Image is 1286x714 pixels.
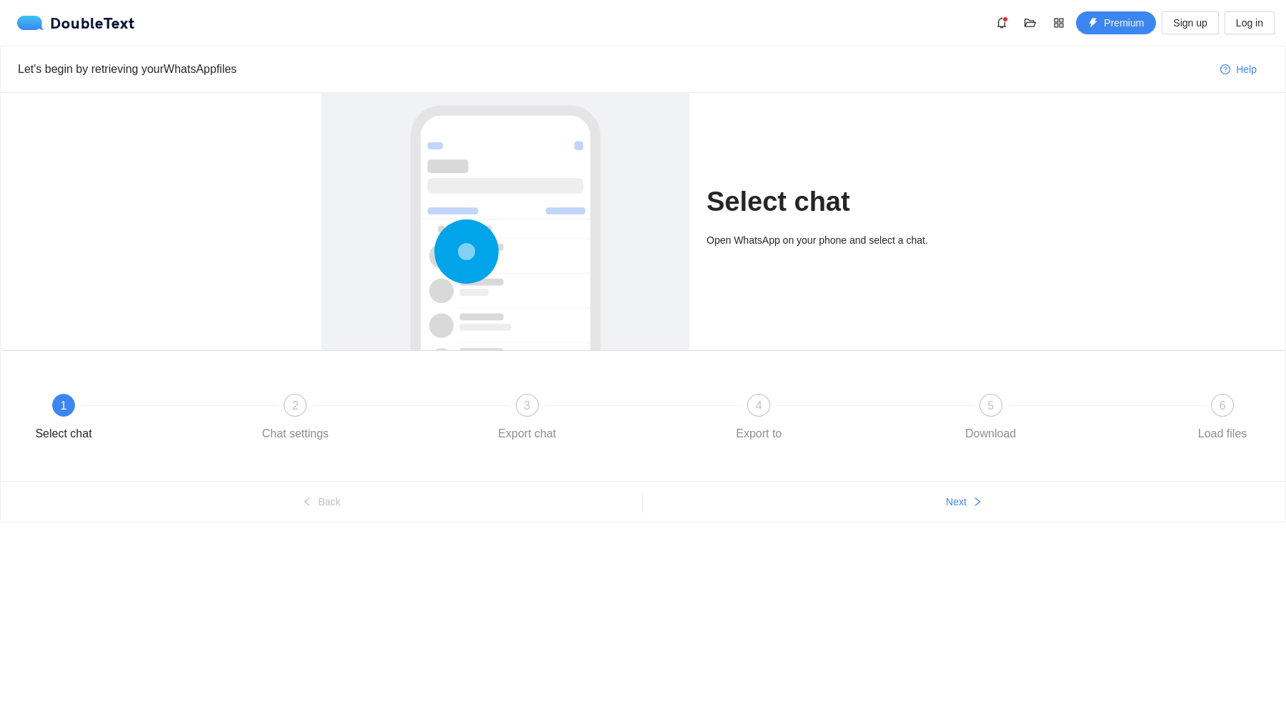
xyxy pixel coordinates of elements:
[262,422,329,445] div: Chat settings
[1,490,642,513] button: leftBack
[990,11,1013,34] button: bell
[22,394,254,445] div: 1Select chat
[17,16,135,30] a: logoDoubleText
[949,394,1181,445] div: 5Download
[1220,64,1230,76] span: question-circle
[35,422,91,445] div: Select chat
[1047,11,1070,34] button: appstore
[965,422,1016,445] div: Download
[707,185,964,219] h1: Select chat
[1020,17,1041,29] span: folder-open
[1220,400,1226,412] span: 6
[1209,58,1268,81] button: question-circleHelp
[1076,11,1156,34] button: thunderboltPremium
[498,422,556,445] div: Export chat
[643,490,1285,513] button: Nextright
[1225,11,1275,34] button: Log in
[292,400,299,412] span: 2
[717,394,949,445] div: 4Export to
[486,394,717,445] div: 3Export chat
[736,422,782,445] div: Export to
[946,494,967,510] span: Next
[1162,11,1218,34] button: Sign up
[1048,17,1070,29] span: appstore
[756,400,762,412] span: 4
[1104,15,1144,31] span: Premium
[1088,18,1098,29] span: thunderbolt
[1181,394,1264,445] div: 6Load files
[707,232,964,248] div: Open WhatsApp on your phone and select a chat.
[987,400,994,412] span: 5
[524,400,530,412] span: 3
[254,394,485,445] div: 2Chat settings
[1198,422,1247,445] div: Load files
[1019,11,1042,34] button: folder-open
[18,60,1209,78] div: Let's begin by retrieving your WhatsApp files
[61,400,67,412] span: 1
[972,497,982,508] span: right
[1173,15,1207,31] span: Sign up
[17,16,135,30] div: DoubleText
[991,17,1012,29] span: bell
[1236,61,1257,77] span: Help
[17,16,50,30] img: logo
[1236,15,1263,31] span: Log in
